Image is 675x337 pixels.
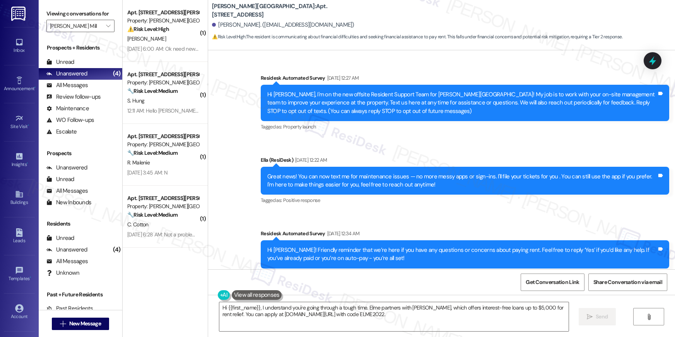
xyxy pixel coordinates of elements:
button: Share Conversation via email [588,274,667,291]
div: (4) [111,68,122,80]
div: [DATE] 12:22 AM [293,156,327,164]
div: Property: [PERSON_NAME][GEOGRAPHIC_DATA] [127,79,199,87]
div: [DATE] 3:45 AM: N [127,169,167,176]
a: Templates • [4,264,35,285]
span: : The resident is communicating about financial difficulties and seeking financial assistance to ... [212,33,622,41]
div: Apt. [STREET_ADDRESS][PERSON_NAME] [127,70,199,79]
div: Residents [39,220,122,228]
div: Past + Future Residents [39,291,122,299]
button: Get Conversation Link [521,274,584,291]
i:  [60,321,66,327]
strong: 🔧 Risk Level: Medium [127,149,178,156]
div: New Inbounds [46,198,91,207]
input: All communities [50,20,102,32]
div: All Messages [46,257,88,265]
div: Ella (ResiDesk) [261,156,669,167]
img: ResiDesk Logo [11,7,27,21]
div: (4) [111,244,122,256]
span: Property launch [283,123,316,130]
span: Share Conversation via email [593,278,662,286]
span: • [30,275,31,280]
div: Unknown [46,269,79,277]
div: Review follow-ups [46,93,101,101]
div: WO Follow-ups [46,116,94,124]
strong: ⚠️ Risk Level: High [127,26,169,33]
div: Residesk Automated Survey [261,229,669,240]
span: • [34,85,36,90]
button: Send [579,308,616,325]
span: S. Hung [127,97,144,104]
div: Unanswered [46,70,87,78]
div: Residesk Automated Survey [261,74,669,85]
div: Unread [46,58,74,66]
div: Hi [PERSON_NAME]! Friendly reminder that we’re here if you have any questions or concerns about p... [267,246,657,263]
div: Apt. [STREET_ADDRESS][PERSON_NAME] [127,132,199,140]
div: All Messages [46,187,88,195]
a: Account [4,302,35,323]
div: Tagged as: [261,121,669,132]
div: Hi [PERSON_NAME], I'm on the new offsite Resident Support Team for [PERSON_NAME][GEOGRAPHIC_DATA]... [267,91,657,115]
a: Insights • [4,150,35,171]
span: Positive response [283,197,320,204]
span: R. Malenie [127,159,150,166]
span: Get Conversation Link [526,278,579,286]
a: Site Visit • [4,112,35,133]
strong: 🔧 Risk Level: Medium [127,211,178,218]
div: Unread [46,234,74,242]
i:  [646,314,652,320]
span: C. Cotton [127,221,149,228]
div: Tagged as: [261,269,669,280]
div: Great news! You can now text me for maintenance issues — no more messy apps or sign-ins. I'll fil... [267,173,657,189]
button: New Message [52,318,109,330]
textarea: Hi {{first_name}}, I understand you're going through a tough time. Elme partners with [PERSON_NAM... [219,302,569,331]
strong: ⚠️ Risk Level: High [212,34,245,40]
span: • [28,123,29,128]
div: Tagged as: [261,195,669,206]
div: [DATE] 6:28 AM: Not a problem. Thank you for understanding. 🙂 [127,231,272,238]
i:  [106,23,110,29]
div: All Messages [46,81,88,89]
div: Apt. [STREET_ADDRESS][PERSON_NAME] [127,9,199,17]
div: Property: [PERSON_NAME][GEOGRAPHIC_DATA] [127,17,199,25]
div: Apt. [STREET_ADDRESS][PERSON_NAME] [127,194,199,202]
span: New Message [69,320,101,328]
b: [PERSON_NAME][GEOGRAPHIC_DATA]: Apt. [STREET_ADDRESS] [212,2,367,19]
span: Send [596,313,608,321]
div: Past Residents [46,304,93,313]
span: [PERSON_NAME] [127,35,166,42]
div: [DATE] 12:34 AM [325,229,360,238]
strong: 🔧 Risk Level: Medium [127,87,178,94]
div: Unanswered [46,246,87,254]
div: Unread [46,175,74,183]
div: Unanswered [46,164,87,172]
div: Maintenance [46,104,89,113]
div: 12:11 AM: Hello [PERSON_NAME], Thank you for the update. I will review the Conservice bill once I... [127,107,659,114]
div: Escalate [46,128,77,136]
i:  [587,314,593,320]
label: Viewing conversations for [46,8,114,20]
div: Prospects + Residents [39,44,122,52]
div: Prospects [39,149,122,157]
a: Inbox [4,36,35,56]
span: • [27,161,28,166]
div: [DATE] 6:00 AM: Ok need new one since last year [127,45,238,52]
div: Property: [PERSON_NAME][GEOGRAPHIC_DATA] [127,202,199,210]
a: Leads [4,226,35,247]
div: [DATE] 12:27 AM [325,74,359,82]
div: Property: [PERSON_NAME][GEOGRAPHIC_DATA] [127,140,199,149]
a: Buildings [4,188,35,209]
div: [PERSON_NAME]. ([EMAIL_ADDRESS][DOMAIN_NAME]) [212,21,354,29]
